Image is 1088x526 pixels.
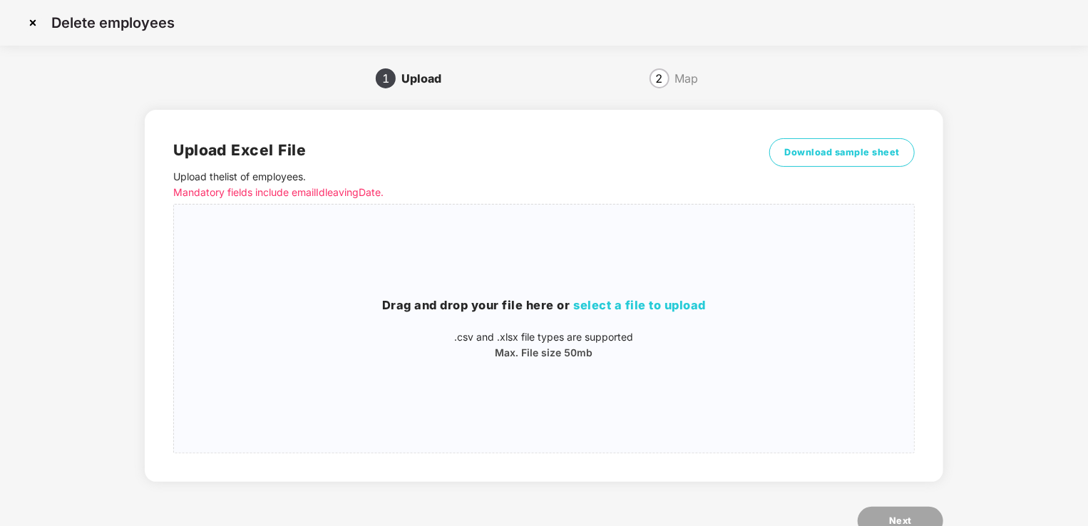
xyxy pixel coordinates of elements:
[21,11,44,34] img: svg+xml;base64,PHN2ZyBpZD0iQ3Jvc3MtMzJ4MzIiIHhtbG5zPSJodHRwOi8vd3d3LnczLm9yZy8yMDAwL3N2ZyIgd2lkdG...
[656,73,663,84] span: 2
[174,345,914,361] p: Max. File size 50mb
[675,67,699,90] div: Map
[769,138,915,167] button: Download sample sheet
[382,73,389,84] span: 1
[174,296,914,315] h3: Drag and drop your file here or
[574,298,707,312] span: select a file to upload
[174,205,914,453] span: Drag and drop your file here orselect a file to upload.csv and .xlsx file types are supportedMax....
[784,145,900,160] span: Download sample sheet
[51,14,175,31] p: Delete employees
[173,138,729,162] h2: Upload Excel File
[401,67,453,90] div: Upload
[174,329,914,345] p: .csv and .xlsx file types are supported
[173,169,729,200] p: Upload the list of employees .
[173,185,729,200] p: Mandatory fields include emailId leavingDate.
